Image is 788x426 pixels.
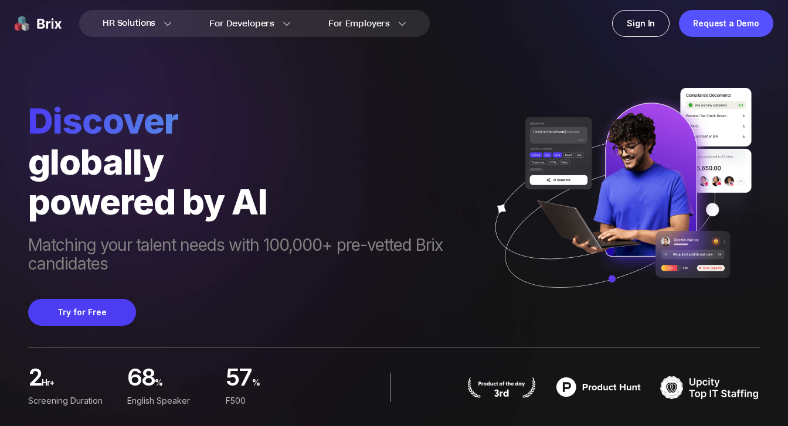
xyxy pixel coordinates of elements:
span: HR Solutions [103,14,155,33]
span: 57 [226,367,252,392]
div: Screening duration [28,394,118,407]
div: powered by AI [28,182,480,221]
img: product hunt badge [466,377,537,398]
img: product hunt badge [549,373,648,402]
a: Sign In [612,10,670,37]
span: Matching your talent needs with 100,000+ pre-vetted Brix candidates [28,236,480,275]
span: hr+ [42,373,117,398]
img: TOP IT STAFFING [660,373,760,402]
a: Request a Demo [679,10,773,37]
div: globally [28,142,480,182]
span: 2 [28,367,42,392]
img: ai generate [480,88,760,312]
span: For Developers [209,18,274,30]
span: Discover [28,100,480,142]
div: F500 [226,394,315,407]
div: English Speaker [127,394,217,407]
span: For Employers [328,18,390,30]
span: % [252,373,315,398]
span: 68 [127,367,155,392]
span: % [155,373,216,398]
button: Try for Free [28,299,136,326]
